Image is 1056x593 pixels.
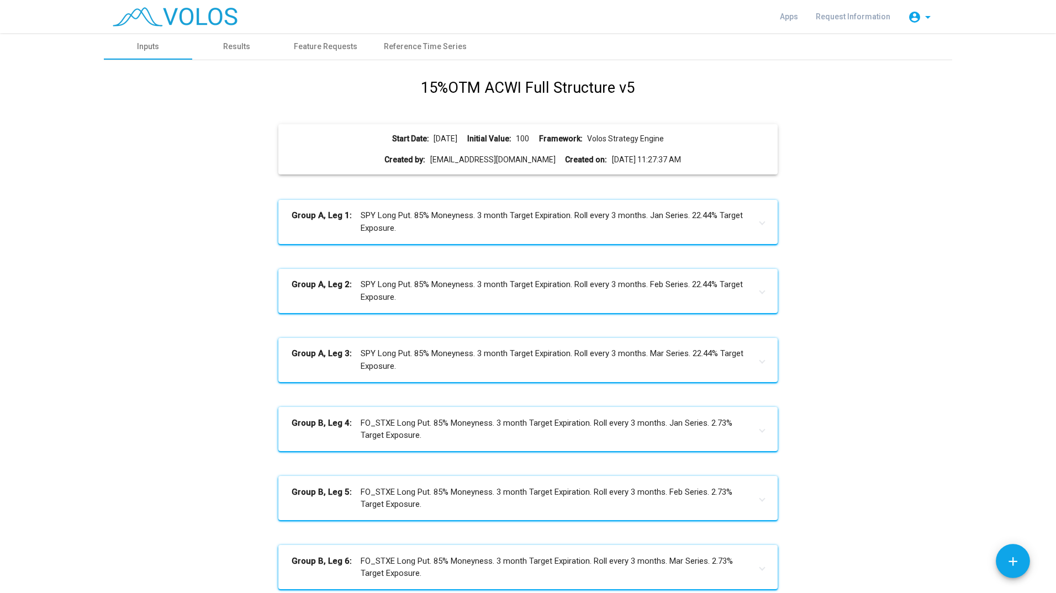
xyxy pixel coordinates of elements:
mat-icon: add [1006,554,1020,569]
mat-panel-title: SPY Long Put. 85% Moneyness. 3 month Target Expiration. Roll every 3 months. Feb Series. 22.44% T... [292,278,751,303]
mat-icon: account_circle [908,10,921,24]
b: Group A, Leg 1: [292,209,361,234]
b: Group B, Leg 6: [292,555,361,580]
b: Framework: [539,133,583,145]
mat-panel-title: SPY Long Put. 85% Moneyness. 3 month Target Expiration. Roll every 3 months. Mar Series. 22.44% T... [292,347,751,372]
div: Reference Time Series [384,41,467,52]
mat-expansion-panel-header: Group B, Leg 4:FO_STXE Long Put. 85% Moneyness. 3 month Target Expiration. Roll every 3 months. J... [278,407,777,451]
button: Add icon [996,544,1030,578]
mat-panel-title: FO_STXE Long Put. 85% Moneyness. 3 month Target Expiration. Roll every 3 months. Feb Series. 2.73... [292,486,751,511]
mat-panel-title: SPY Long Put. 85% Moneyness. 3 month Target Expiration. Roll every 3 months. Jan Series. 22.44% T... [292,209,751,234]
a: Request Information [807,7,899,27]
b: Group B, Leg 4: [292,417,361,442]
b: Group B, Leg 5: [292,486,361,511]
b: Start Date: [392,133,429,145]
b: Group A, Leg 3: [292,347,361,372]
mat-expansion-panel-header: Group A, Leg 3:SPY Long Put. 85% Moneyness. 3 month Target Expiration. Roll every 3 months. Mar S... [278,338,777,382]
h1: 15%OTM ACWI Full Structure v5 [421,77,635,99]
mat-expansion-panel-header: Group B, Leg 6:FO_STXE Long Put. 85% Moneyness. 3 month Target Expiration. Roll every 3 months. M... [278,545,777,589]
div: [DATE] 100 Volos Strategy Engine [287,133,768,145]
div: [EMAIL_ADDRESS][DOMAIN_NAME] [DATE] 11:27:37 AM [287,154,768,166]
b: Created on: [565,154,607,166]
div: Feature Requests [294,41,357,52]
span: Request Information [816,12,890,21]
b: Group A, Leg 2: [292,278,361,303]
div: Inputs [137,41,159,52]
mat-icon: arrow_drop_down [921,10,934,24]
mat-expansion-panel-header: Group A, Leg 1:SPY Long Put. 85% Moneyness. 3 month Target Expiration. Roll every 3 months. Jan S... [278,200,777,244]
a: Apps [771,7,807,27]
b: Initial Value: [467,133,511,145]
mat-expansion-panel-header: Group A, Leg 2:SPY Long Put. 85% Moneyness. 3 month Target Expiration. Roll every 3 months. Feb S... [278,269,777,313]
div: Results [223,41,250,52]
span: Apps [780,12,798,21]
mat-expansion-panel-header: Group B, Leg 5:FO_STXE Long Put. 85% Moneyness. 3 month Target Expiration. Roll every 3 months. F... [278,476,777,520]
mat-panel-title: FO_STXE Long Put. 85% Moneyness. 3 month Target Expiration. Roll every 3 months. Jan Series. 2.73... [292,417,751,442]
mat-panel-title: FO_STXE Long Put. 85% Moneyness. 3 month Target Expiration. Roll every 3 months. Mar Series. 2.73... [292,555,751,580]
b: Created by: [384,154,425,166]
